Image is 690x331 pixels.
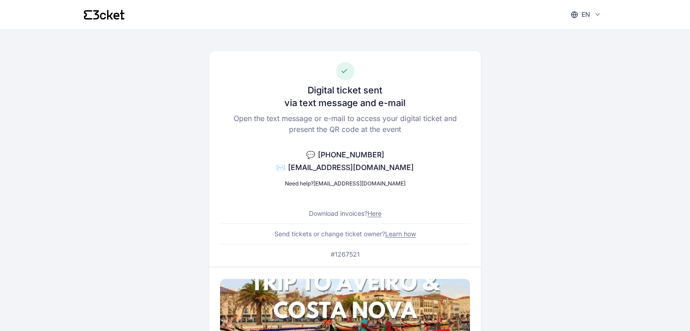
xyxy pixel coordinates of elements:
[331,250,360,259] p: #1267521
[274,229,416,239] p: Send tickets or change ticket owner?
[284,97,406,109] h3: via text message and e-mail
[318,150,384,159] span: [PHONE_NUMBER]
[288,163,414,172] span: [EMAIL_ADDRESS][DOMAIN_NAME]
[285,180,313,187] span: Need help?
[306,150,315,159] span: 💬
[220,113,470,135] p: Open the text message or e-mail to access your digital ticket and present the QR code at the event
[309,209,382,218] p: Download invoices?
[276,163,285,172] span: ✉️
[367,209,382,217] a: Here
[308,84,382,97] h3: Digital ticket sent
[313,180,406,187] a: [EMAIL_ADDRESS][DOMAIN_NAME]
[582,10,590,19] p: en
[385,230,416,238] a: Learn how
